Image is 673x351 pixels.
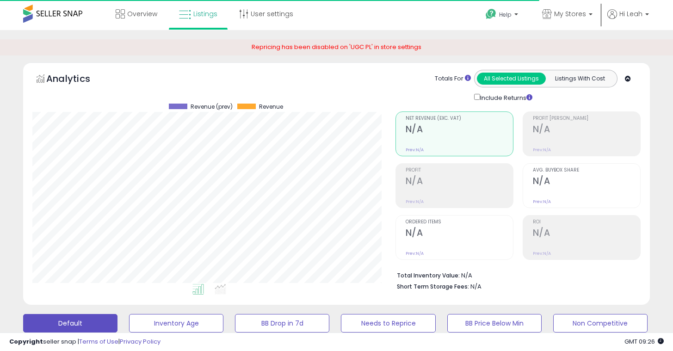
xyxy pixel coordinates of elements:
span: Repricing has been disabled on 'UGC PL' in store settings [252,43,421,51]
span: Profit [406,168,513,173]
button: Non Competitive [553,314,648,333]
h2: N/A [406,228,513,240]
h2: N/A [533,228,640,240]
small: Prev: N/A [533,251,551,256]
button: All Selected Listings [477,73,546,85]
span: My Stores [554,9,586,18]
span: Ordered Items [406,220,513,225]
div: Totals For [435,74,471,83]
a: Hi Leah [607,9,649,30]
span: Help [499,11,512,18]
span: Hi Leah [619,9,642,18]
b: Total Inventory Value: [397,271,460,279]
div: Include Returns [467,92,543,103]
span: 2025-08-17 09:26 GMT [624,337,664,346]
span: Listings [193,9,217,18]
span: Overview [127,9,157,18]
span: N/A [470,282,482,291]
i: Get Help [485,8,497,20]
small: Prev: N/A [406,251,424,256]
a: Privacy Policy [120,337,161,346]
button: Inventory Age [129,314,223,333]
b: Short Term Storage Fees: [397,283,469,290]
li: N/A [397,269,634,280]
small: Prev: N/A [533,147,551,153]
small: Prev: N/A [406,199,424,204]
div: seller snap | | [9,338,161,346]
a: Terms of Use [79,337,118,346]
h2: N/A [533,176,640,188]
button: Needs to Reprice [341,314,435,333]
button: Default [23,314,117,333]
span: Revenue (prev) [191,104,233,110]
a: Help [478,1,527,30]
small: Prev: N/A [406,147,424,153]
h2: N/A [533,124,640,136]
span: ROI [533,220,640,225]
span: Avg. Buybox Share [533,168,640,173]
h5: Analytics [46,72,108,87]
span: Profit [PERSON_NAME] [533,116,640,121]
small: Prev: N/A [533,199,551,204]
strong: Copyright [9,337,43,346]
button: BB Drop in 7d [235,314,329,333]
span: Revenue [259,104,283,110]
button: Listings With Cost [545,73,614,85]
button: BB Price Below Min [447,314,542,333]
h2: N/A [406,176,513,188]
h2: N/A [406,124,513,136]
span: Net Revenue (Exc. VAT) [406,116,513,121]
